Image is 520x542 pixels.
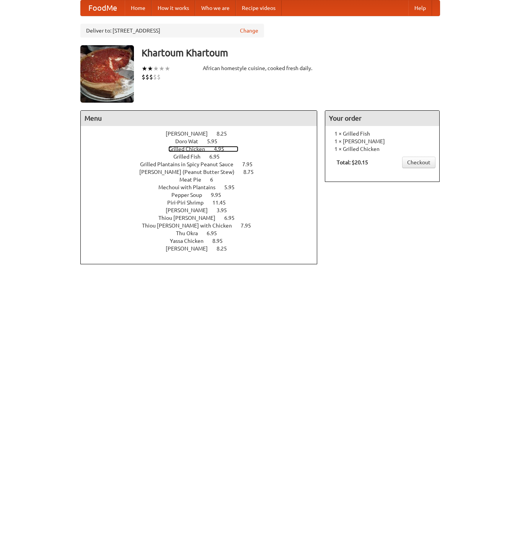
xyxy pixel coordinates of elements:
[175,138,231,144] a: Doro Wat 5.95
[166,207,215,213] span: [PERSON_NAME]
[167,200,240,206] a: Piri-Piri Shrimp 11.45
[80,45,134,103] img: angular.jpg
[329,145,435,153] li: 1 × Grilled Chicken
[217,207,235,213] span: 3.95
[209,154,227,160] span: 6.95
[207,138,225,144] span: 5.95
[125,0,152,16] a: Home
[142,223,240,229] span: Thiou [PERSON_NAME] with Chicken
[224,184,242,190] span: 5.95
[179,177,227,183] a: Meat Pie 6
[157,73,161,81] li: $
[158,215,223,221] span: Thiou [PERSON_NAME]
[166,246,241,252] a: [PERSON_NAME] 8.25
[139,169,268,175] a: [PERSON_NAME] (Peanut Butter Stew) 8.75
[212,238,230,244] span: 8.95
[408,0,432,16] a: Help
[179,177,209,183] span: Meat Pie
[165,64,170,73] li: ★
[153,64,159,73] li: ★
[236,0,282,16] a: Recipe videos
[173,154,208,160] span: Grilled Fish
[212,200,233,206] span: 11.45
[402,157,435,168] a: Checkout
[158,184,249,190] a: Mechoui with Plantains 5.95
[142,223,265,229] a: Thiou [PERSON_NAME] with Chicken 7.95
[142,73,145,81] li: $
[195,0,236,16] a: Who we are
[140,161,241,167] span: Grilled Plantains in Spicy Peanut Sauce
[217,131,235,137] span: 8.25
[139,169,242,175] span: [PERSON_NAME] (Peanut Butter Stew)
[81,0,125,16] a: FoodMe
[210,177,221,183] span: 6
[243,169,261,175] span: 8.75
[140,161,267,167] a: Grilled Plantains in Spicy Peanut Sauce 7.95
[152,0,195,16] a: How it works
[159,64,165,73] li: ★
[153,73,157,81] li: $
[175,138,206,144] span: Doro Wat
[166,207,241,213] a: [PERSON_NAME] 3.95
[142,45,440,61] h3: Khartoum Khartoum
[171,192,235,198] a: Pepper Soup 9.95
[176,230,205,236] span: Thu Okra
[170,238,211,244] span: Yassa Chicken
[224,215,242,221] span: 6.95
[147,64,153,73] li: ★
[176,230,231,236] a: Thu Okra 6.95
[241,223,259,229] span: 7.95
[329,138,435,145] li: 1 × [PERSON_NAME]
[325,111,439,126] h4: Your order
[171,192,210,198] span: Pepper Soup
[158,215,249,221] a: Thiou [PERSON_NAME] 6.95
[142,64,147,73] li: ★
[240,27,258,34] a: Change
[158,184,223,190] span: Mechoui with Plantains
[170,238,237,244] a: Yassa Chicken 8.95
[168,146,213,152] span: Grilled Chicken
[80,24,264,38] div: Deliver to: [STREET_ADDRESS]
[242,161,260,167] span: 7.95
[81,111,317,126] h4: Menu
[168,146,238,152] a: Grilled Chicken 4.95
[166,131,215,137] span: [PERSON_NAME]
[167,200,211,206] span: Piri-Piri Shrimp
[211,192,229,198] span: 9.95
[166,131,241,137] a: [PERSON_NAME] 8.25
[337,159,368,165] b: Total: $20.15
[203,64,318,72] div: African homestyle cuisine, cooked fresh daily.
[214,146,232,152] span: 4.95
[207,230,225,236] span: 6.95
[166,246,215,252] span: [PERSON_NAME]
[149,73,153,81] li: $
[173,154,234,160] a: Grilled Fish 6.95
[329,130,435,138] li: 1 × Grilled Fish
[217,246,235,252] span: 8.25
[145,73,149,81] li: $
